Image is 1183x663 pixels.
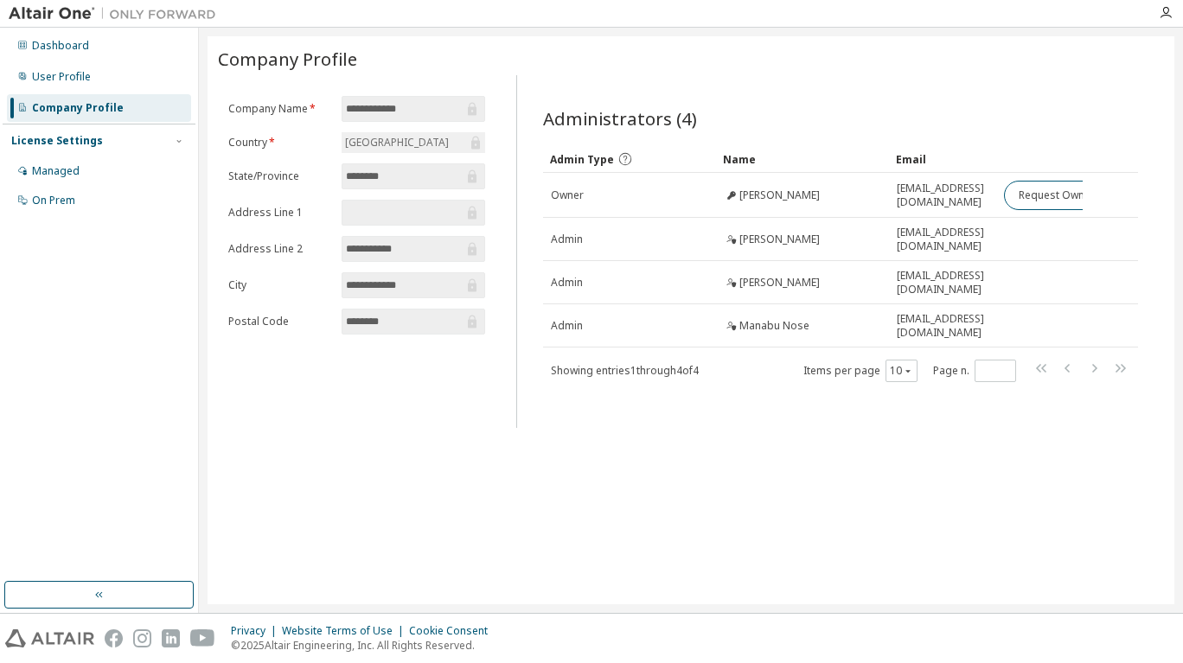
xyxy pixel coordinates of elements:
[228,136,331,150] label: Country
[9,5,225,22] img: Altair One
[231,638,498,653] p: © 2025 Altair Engineering, Inc. All Rights Reserved.
[739,276,820,290] span: [PERSON_NAME]
[739,233,820,246] span: [PERSON_NAME]
[723,145,882,173] div: Name
[897,182,988,209] span: [EMAIL_ADDRESS][DOMAIN_NAME]
[32,101,124,115] div: Company Profile
[11,134,103,148] div: License Settings
[32,39,89,53] div: Dashboard
[896,145,989,173] div: Email
[342,133,451,152] div: [GEOGRAPHIC_DATA]
[342,132,485,153] div: [GEOGRAPHIC_DATA]
[228,315,331,328] label: Postal Code
[551,319,583,333] span: Admin
[739,319,809,333] span: Manabu Nose
[551,363,699,378] span: Showing entries 1 through 4 of 4
[228,206,331,220] label: Address Line 1
[218,47,357,71] span: Company Profile
[551,188,584,202] span: Owner
[105,629,123,647] img: facebook.svg
[550,152,614,167] span: Admin Type
[228,278,331,292] label: City
[933,360,1016,382] span: Page n.
[551,233,583,246] span: Admin
[162,629,180,647] img: linkedin.svg
[282,624,409,638] div: Website Terms of Use
[897,269,988,296] span: [EMAIL_ADDRESS][DOMAIN_NAME]
[897,312,988,340] span: [EMAIL_ADDRESS][DOMAIN_NAME]
[803,360,918,382] span: Items per page
[32,194,75,207] div: On Prem
[32,164,80,178] div: Managed
[133,629,151,647] img: instagram.svg
[890,364,913,378] button: 10
[739,188,820,202] span: [PERSON_NAME]
[228,102,331,116] label: Company Name
[897,226,988,253] span: [EMAIL_ADDRESS][DOMAIN_NAME]
[228,169,331,183] label: State/Province
[551,276,583,290] span: Admin
[543,106,697,131] span: Administrators (4)
[231,624,282,638] div: Privacy
[409,624,498,638] div: Cookie Consent
[190,629,215,647] img: youtube.svg
[32,70,91,84] div: User Profile
[1004,181,1150,210] button: Request Owner Change
[5,629,94,647] img: altair_logo.svg
[228,242,331,256] label: Address Line 2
